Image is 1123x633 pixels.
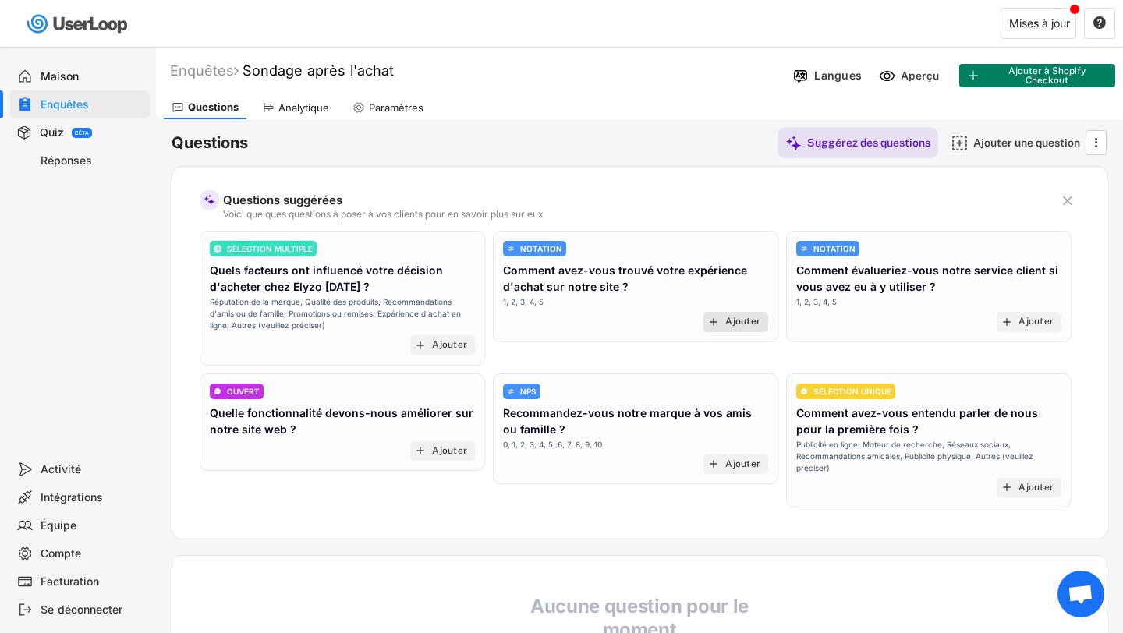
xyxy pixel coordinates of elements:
img: AdjustIcon.svg [507,387,515,395]
font: NOTATION [520,244,562,253]
button:  [1093,16,1107,30]
font: Ajouter [1018,316,1054,327]
font: NPS [520,387,537,396]
font: Comment avez-vous entendu parler de nous pour la première fois ? [796,406,1041,436]
font: Équipe [41,518,76,532]
button: add [1001,316,1013,328]
button:  [1060,193,1075,209]
font: Comment évalueriez-vous notre service client si vous avez eu à y utiliser ? [796,263,1061,293]
button: Ajouter à Shopify Checkout [959,64,1115,87]
img: Language%20Icon.svg [792,68,809,84]
font: Quiz [40,126,64,139]
img: MagicMajor%20%28Purple%29.svg [204,194,215,206]
font: Ajouter [432,445,467,456]
font: Voici quelques questions à poser à vos clients pour en savoir plus sur eux [223,208,544,220]
img: AddMajor.svg [951,135,968,151]
img: MagicMajor%20%28Purple%29.svg [785,135,802,151]
div: Ouvrir le chat [1057,571,1104,617]
font: Intégrations [41,490,103,504]
font: BÊTA [75,129,89,136]
font: Questions [188,101,239,113]
font: Activité [41,462,81,476]
button: add [707,458,720,470]
font: Quelle fonctionnalité devons-nous améliorer sur notre site web ? [210,406,476,436]
font: Suggérez des questions [807,136,930,149]
font: OUVERT [227,387,260,396]
font: Langues [814,69,862,82]
font: Enquêtes [41,97,89,111]
font: Réponses [41,154,92,167]
button: add [414,339,427,352]
font: NOTATION [813,244,856,253]
font: Se déconnecter [41,603,122,616]
font: Questions [172,133,248,152]
button: add [1001,481,1013,493]
font: 1, 2, 3, 4, 5 [503,297,544,306]
button:  [1088,131,1104,154]
img: AdjustIcon.svg [507,245,515,253]
font: Publicité en ligne, Moteur de recherche, Réseaux sociaux, Recommandations amicales, Publicité phy... [796,440,1036,472]
font: Facturation [41,575,99,588]
font: Comment avez-vous trouvé votre expérience d'achat sur notre site ? [503,263,750,293]
font: Enquêtes [170,62,234,79]
font: Quels facteurs ont influencé votre décision d'acheter chez Elyzo [DATE] ? [210,263,446,293]
font: Maison [41,69,79,83]
font: Ajouter [725,458,760,469]
font: 0, 1, 2, 3, 4, 5, 6, 7, 8, 9, 10 [503,440,602,449]
font: Ajouter à Shopify Checkout [1008,65,1086,86]
font: Paramètres [369,101,423,114]
img: CircleTickMinorWhite.svg [800,387,808,395]
font: SÉLECTION MULTIPLE [227,244,313,253]
img: ListMajor.svg [214,245,221,253]
text:  [1095,134,1098,150]
text:  [1093,16,1106,30]
img: AdjustIcon.svg [800,245,808,253]
font: Ajouter [1018,482,1054,493]
font: Analytique [278,101,329,114]
font: Compte [41,546,81,560]
font: Questions suggérées [223,193,342,207]
img: ConversationMinor.svg [214,387,221,395]
font: Ajouter [432,339,467,350]
button: add [414,444,427,457]
img: userloop-logo-01.svg [23,8,133,40]
font: Réputation de la marque, Qualité des produits, Recommandations d'amis ou de famille, Promotions o... [210,297,463,330]
font: Recommandez-vous notre marque à vos amis ou famille ? [503,406,755,436]
font: Aperçu [901,69,940,82]
button: add [707,316,720,328]
text:  [1063,193,1072,209]
font: Mises à jour [1009,16,1070,30]
font: Ajouter une question [973,136,1080,149]
font: SÉLECTION UNIQUE [813,387,891,396]
font: 1, 2, 3, 4, 5 [796,297,837,306]
font: Ajouter [725,316,760,327]
font: Sondage après l'achat [243,62,394,79]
